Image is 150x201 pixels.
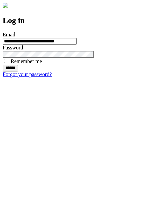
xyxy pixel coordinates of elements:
img: logo-4e3dc11c47720685a147b03b5a06dd966a58ff35d612b21f08c02c0306f2b779.png [3,3,8,8]
label: Remember me [11,58,42,64]
h2: Log in [3,16,147,25]
a: Forgot your password? [3,71,52,77]
label: Password [3,45,23,50]
label: Email [3,32,15,37]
